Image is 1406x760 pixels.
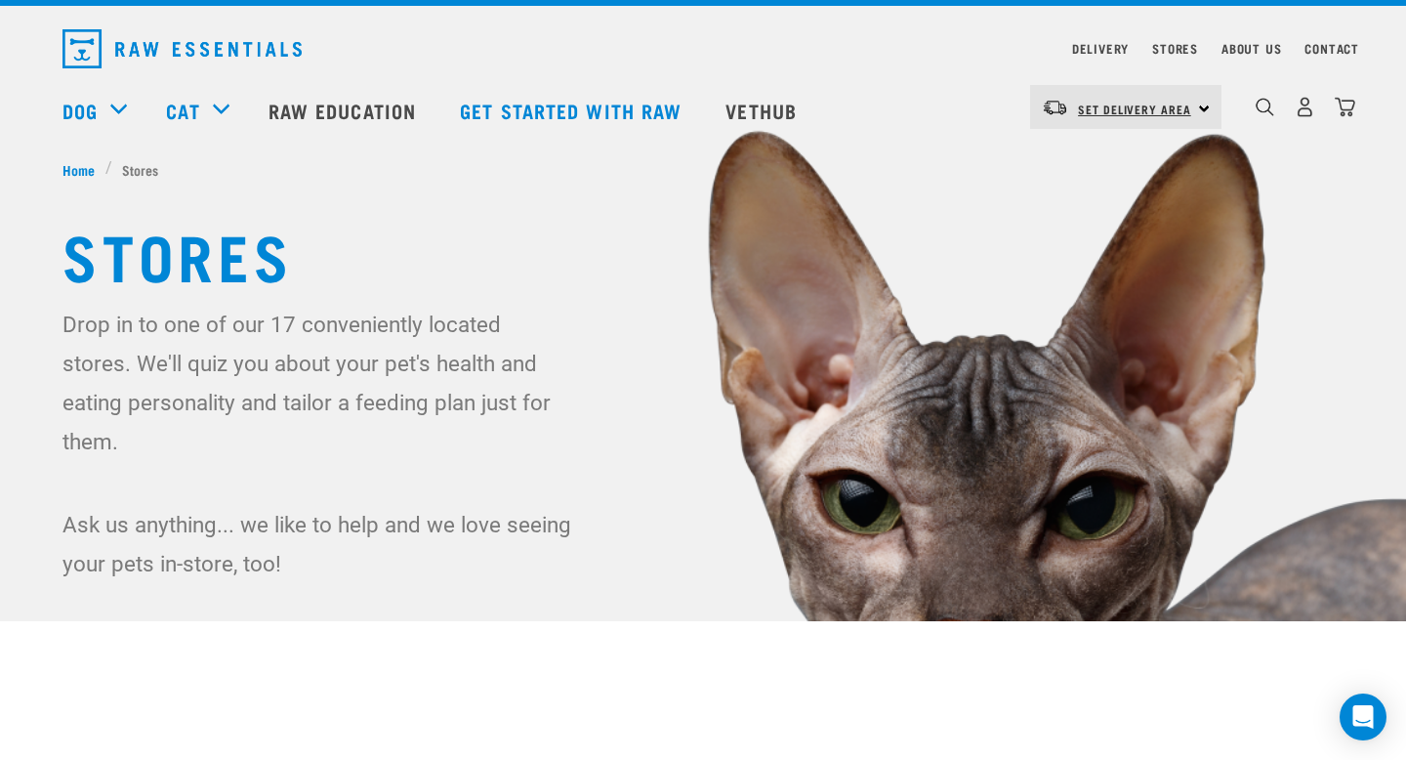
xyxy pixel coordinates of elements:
[62,219,1344,289] h1: Stores
[1335,97,1355,117] img: home-icon@2x.png
[1221,45,1281,52] a: About Us
[47,21,1359,76] nav: dropdown navigation
[62,505,575,583] p: Ask us anything... we like to help and we love seeing your pets in-store, too!
[62,159,95,180] span: Home
[440,71,706,149] a: Get started with Raw
[62,29,302,68] img: Raw Essentials Logo
[1256,98,1274,116] img: home-icon-1@2x.png
[166,96,199,125] a: Cat
[62,96,98,125] a: Dog
[706,71,821,149] a: Vethub
[62,159,105,180] a: Home
[1152,45,1198,52] a: Stores
[1304,45,1359,52] a: Contact
[1042,99,1068,116] img: van-moving.png
[1340,694,1386,740] div: Open Intercom Messenger
[249,71,440,149] a: Raw Education
[1072,45,1129,52] a: Delivery
[62,305,575,461] p: Drop in to one of our 17 conveniently located stores. We'll quiz you about your pet's health and ...
[62,159,1344,180] nav: breadcrumbs
[1295,97,1315,117] img: user.png
[1078,106,1191,112] span: Set Delivery Area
